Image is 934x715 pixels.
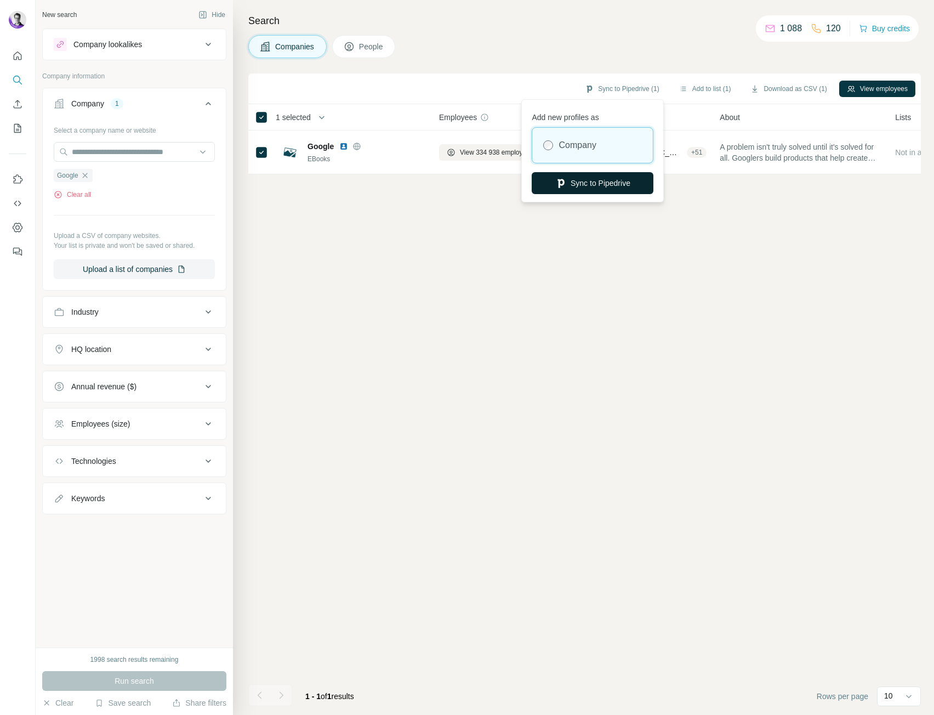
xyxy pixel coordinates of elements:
[248,13,921,29] h4: Search
[743,81,834,97] button: Download as CSV (1)
[9,242,26,262] button: Feedback
[71,344,111,355] div: HQ location
[895,148,933,157] span: Not in a list
[9,169,26,189] button: Use Surfe on LinkedIn
[71,493,105,504] div: Keywords
[43,373,226,400] button: Annual revenue ($)
[559,139,596,152] label: Company
[460,147,533,157] span: View 334 938 employees
[43,448,226,474] button: Technologies
[43,411,226,437] button: Employees (size)
[42,10,77,20] div: New search
[307,141,334,152] span: Google
[439,112,477,123] span: Employees
[720,141,882,163] span: A problem isn't truly solved until it's solved for all. Googlers build products that help create ...
[43,336,226,362] button: HQ location
[9,46,26,66] button: Quick start
[532,172,653,194] button: Sync to Pipedrive
[9,218,26,237] button: Dashboard
[42,71,226,81] p: Company information
[9,70,26,90] button: Search
[54,259,215,279] button: Upload a list of companies
[307,154,426,164] div: EBooks
[720,112,740,123] span: About
[43,485,226,512] button: Keywords
[826,22,841,35] p: 120
[54,190,91,200] button: Clear all
[71,456,116,467] div: Technologies
[817,691,868,702] span: Rows per page
[276,112,311,123] span: 1 selected
[321,692,327,701] span: of
[57,171,78,180] span: Google
[43,31,226,58] button: Company lookalikes
[305,692,321,701] span: 1 - 1
[54,231,215,241] p: Upload a CSV of company websites.
[327,692,332,701] span: 1
[9,11,26,29] img: Avatar
[687,147,707,157] div: + 51
[577,81,667,97] button: Sync to Pipedrive (1)
[71,381,136,392] div: Annual revenue ($)
[71,418,130,429] div: Employees (size)
[54,241,215,251] p: Your list is private and won't be saved or shared.
[281,144,299,161] img: Logo of Google
[275,41,315,52] span: Companies
[532,107,653,123] p: Add new profiles as
[71,98,104,109] div: Company
[9,94,26,114] button: Enrich CSV
[859,21,910,36] button: Buy credits
[9,194,26,213] button: Use Surfe API
[359,41,384,52] span: People
[191,7,233,23] button: Hide
[884,690,893,701] p: 10
[111,99,123,109] div: 1
[90,655,179,665] div: 1998 search results remaining
[95,697,151,708] button: Save search
[42,697,73,708] button: Clear
[671,81,739,97] button: Add to list (1)
[839,81,915,97] button: View employees
[43,299,226,325] button: Industry
[54,121,215,135] div: Select a company name or website
[780,22,802,35] p: 1 088
[895,112,911,123] span: Lists
[305,692,354,701] span: results
[43,90,226,121] button: Company1
[172,697,226,708] button: Share filters
[9,118,26,138] button: My lists
[439,144,541,161] button: View 334 938 employees
[339,142,348,151] img: LinkedIn logo
[73,39,142,50] div: Company lookalikes
[71,307,99,317] div: Industry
